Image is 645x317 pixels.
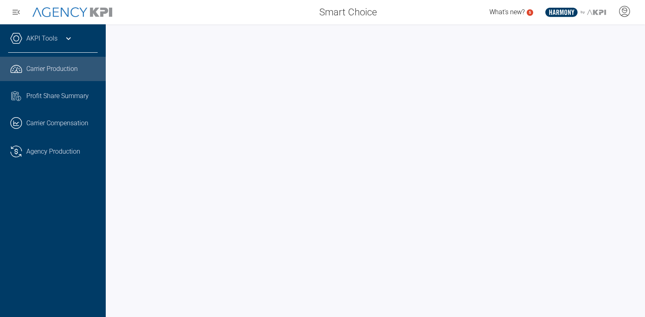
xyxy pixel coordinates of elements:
[26,34,58,43] a: AKPI Tools
[527,9,533,16] a: 5
[26,64,78,74] span: Carrier Production
[489,8,525,16] span: What's new?
[319,5,377,19] span: Smart Choice
[529,10,531,15] text: 5
[32,7,112,17] img: AgencyKPI
[26,91,89,101] span: Profit Share Summary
